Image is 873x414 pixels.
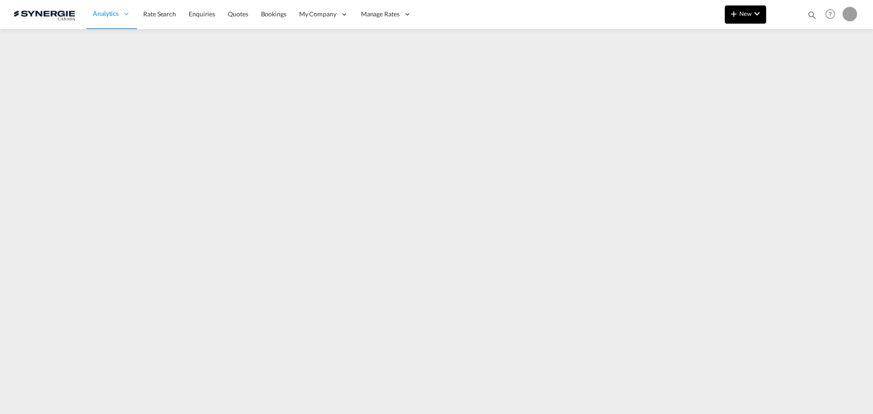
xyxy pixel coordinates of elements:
div: Help [823,6,843,23]
md-icon: icon-chevron-down [752,8,763,19]
span: My Company [299,10,336,19]
span: Quotes [228,10,248,18]
span: Manage Rates [361,10,400,19]
div: icon-magnify [807,10,817,24]
span: Help [823,6,838,22]
button: icon-plus 400-fgNewicon-chevron-down [725,5,766,24]
span: New [728,10,763,17]
md-icon: icon-plus 400-fg [728,8,739,19]
span: Rate Search [143,10,176,18]
span: Enquiries [189,10,215,18]
span: Analytics [93,9,119,18]
md-icon: icon-magnify [807,10,817,20]
span: Bookings [261,10,286,18]
img: 1f56c880d42311ef80fc7dca854c8e59.png [14,4,75,25]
